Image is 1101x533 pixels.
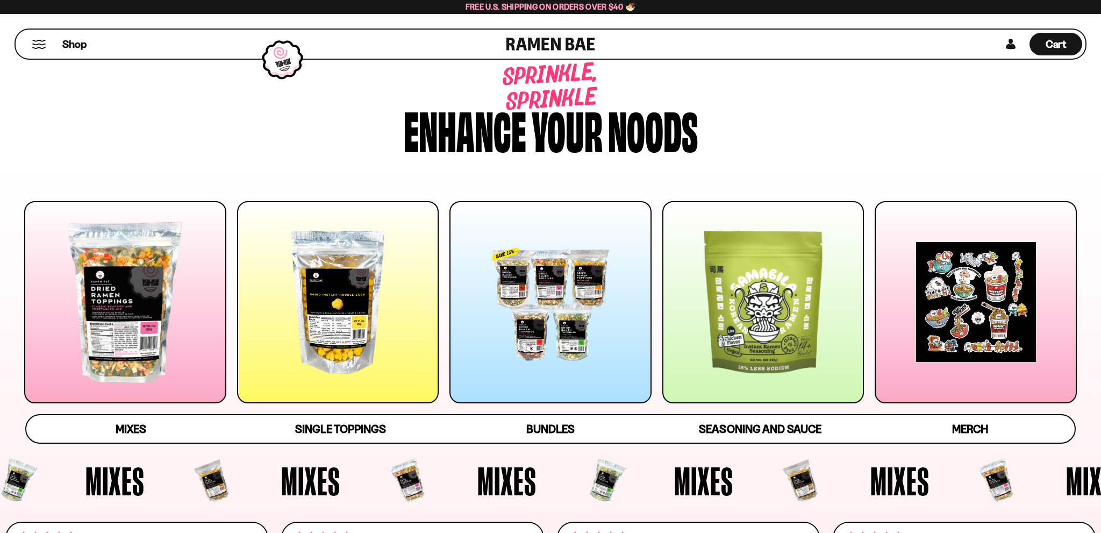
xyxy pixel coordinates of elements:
[85,461,145,501] span: Mixes
[870,461,930,501] span: Mixes
[236,415,446,443] a: Single Toppings
[62,33,87,55] a: Shop
[526,422,575,436] span: Bundles
[1029,30,1082,59] div: Cart
[295,422,386,436] span: Single Toppings
[62,37,87,52] span: Shop
[477,461,537,501] span: Mixes
[532,103,603,154] div: your
[466,2,636,12] span: Free U.S. Shipping on Orders over $40 🍜
[865,415,1075,443] a: Merch
[281,461,340,501] span: Mixes
[674,461,733,501] span: Mixes
[32,40,46,49] button: Mobile Menu Trigger
[446,415,655,443] a: Bundles
[699,422,821,436] span: Seasoning and Sauce
[655,415,865,443] a: Seasoning and Sauce
[26,415,236,443] a: Mixes
[952,422,988,436] span: Merch
[608,103,698,154] div: noods
[404,103,526,154] div: Enhance
[116,422,146,436] span: Mixes
[1046,38,1067,51] span: Cart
